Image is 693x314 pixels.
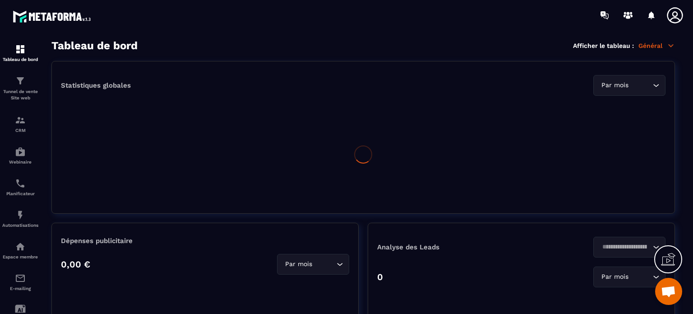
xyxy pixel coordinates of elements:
img: formation [15,75,26,86]
img: logo [13,8,94,25]
p: Espace membre [2,254,38,259]
a: schedulerschedulerPlanificateur [2,171,38,203]
div: Search for option [593,75,665,96]
a: emailemailE-mailing [2,266,38,298]
a: automationsautomationsWebinaire [2,140,38,171]
img: formation [15,44,26,55]
span: Par mois [283,259,314,269]
div: Search for option [593,237,665,258]
a: formationformationCRM [2,108,38,140]
p: Webinaire [2,159,38,164]
p: Tableau de bord [2,57,38,62]
img: automations [15,146,26,157]
p: Analyse des Leads [377,243,522,251]
img: scheduler [15,178,26,189]
h3: Tableau de bord [51,39,138,52]
p: E-mailing [2,286,38,291]
p: 0,00 € [61,259,90,270]
div: Ouvrir le chat [655,278,682,305]
p: CRM [2,128,38,133]
p: Automatisations [2,223,38,228]
input: Search for option [630,80,651,90]
p: 0 [377,272,383,282]
p: Général [638,42,675,50]
div: Search for option [593,267,665,287]
a: automationsautomationsAutomatisations [2,203,38,234]
img: formation [15,115,26,126]
a: formationformationTunnel de vente Site web [2,69,38,108]
input: Search for option [599,242,651,252]
img: automations [15,210,26,220]
p: Planificateur [2,191,38,196]
p: Tunnel de vente Site web [2,89,38,101]
img: automations [15,241,26,252]
span: Par mois [599,80,630,90]
a: automationsautomationsEspace membre [2,234,38,266]
img: email [15,273,26,284]
span: Par mois [599,272,630,282]
p: Dépenses publicitaire [61,237,349,245]
a: formationformationTableau de bord [2,37,38,69]
div: Search for option [277,254,349,275]
p: Statistiques globales [61,81,131,89]
input: Search for option [630,272,651,282]
p: Afficher le tableau : [573,42,634,49]
input: Search for option [314,259,334,269]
